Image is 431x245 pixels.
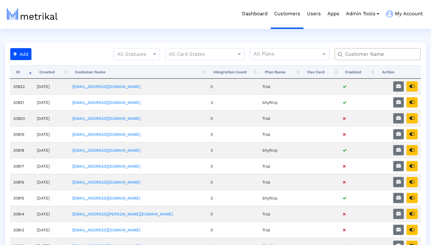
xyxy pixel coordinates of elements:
td: 0 [207,158,259,174]
td: 0 [207,79,259,94]
td: ShyftUp [259,190,301,206]
td: 30818 [10,142,33,158]
td: 0 [207,222,259,238]
td: Trial [259,158,301,174]
td: 3 [207,142,259,158]
a: [EMAIL_ADDRESS][DOMAIN_NAME] [72,132,140,137]
a: [EMAIL_ADDRESS][DOMAIN_NAME] [72,148,140,153]
td: [DATE] [33,94,69,110]
a: [EMAIL_ADDRESS][PERSON_NAME][DOMAIN_NAME] [72,212,173,216]
td: [DATE] [33,206,69,222]
td: 30817 [10,158,33,174]
td: ShyftUp [259,94,301,110]
img: metrical-logo-light.png [7,9,58,20]
th: Enabled: activate to sort column ascending [339,65,376,79]
td: 0 [207,206,259,222]
td: Trial [259,126,301,142]
a: [EMAIL_ADDRESS][DOMAIN_NAME] [72,116,140,121]
td: [DATE] [33,174,69,190]
th: Integration Count: activate to sort column ascending [207,65,259,79]
td: [DATE] [33,190,69,206]
button: Add [10,48,31,60]
input: All Card States [169,50,229,59]
td: 30813 [10,222,33,238]
td: Trial [259,79,301,94]
td: [DATE] [33,126,69,142]
td: [DATE] [33,142,69,158]
td: 30821 [10,94,33,110]
td: 30814 [10,206,33,222]
td: [DATE] [33,158,69,174]
td: [DATE] [33,79,69,94]
td: 0 [207,126,259,142]
td: Trial [259,110,301,126]
a: [EMAIL_ADDRESS][DOMAIN_NAME] [72,228,140,232]
td: 0 [207,174,259,190]
th: ID: activate to sort column ascending [10,65,33,79]
th: Customer Name: activate to sort column ascending [69,65,207,79]
td: Trial [259,174,301,190]
td: 30820 [10,110,33,126]
a: [EMAIL_ADDRESS][DOMAIN_NAME] [72,84,140,89]
td: 3 [207,94,259,110]
td: 3 [207,190,259,206]
input: Customer Name [340,51,418,58]
a: [EMAIL_ADDRESS][DOMAIN_NAME] [72,180,140,185]
td: Trial [259,222,301,238]
td: 30815 [10,190,33,206]
input: All Plans [254,50,322,59]
th: Plan Name: activate to sort column ascending [259,65,301,79]
td: [DATE] [33,110,69,126]
td: Trial [259,206,301,222]
a: [EMAIL_ADDRESS][DOMAIN_NAME] [72,196,140,201]
td: 30816 [10,174,33,190]
a: [EMAIL_ADDRESS][DOMAIN_NAME] [72,164,140,169]
td: ShyftUp [259,142,301,158]
td: [DATE] [33,222,69,238]
a: [EMAIL_ADDRESS][DOMAIN_NAME] [72,100,140,105]
td: 0 [207,110,259,126]
th: Action [376,65,421,79]
th: Created: activate to sort column ascending [33,65,69,79]
img: my-account-menu-icon.png [386,10,393,18]
td: 30822 [10,79,33,94]
td: 30819 [10,126,33,142]
th: Has Card: activate to sort column ascending [301,65,339,79]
